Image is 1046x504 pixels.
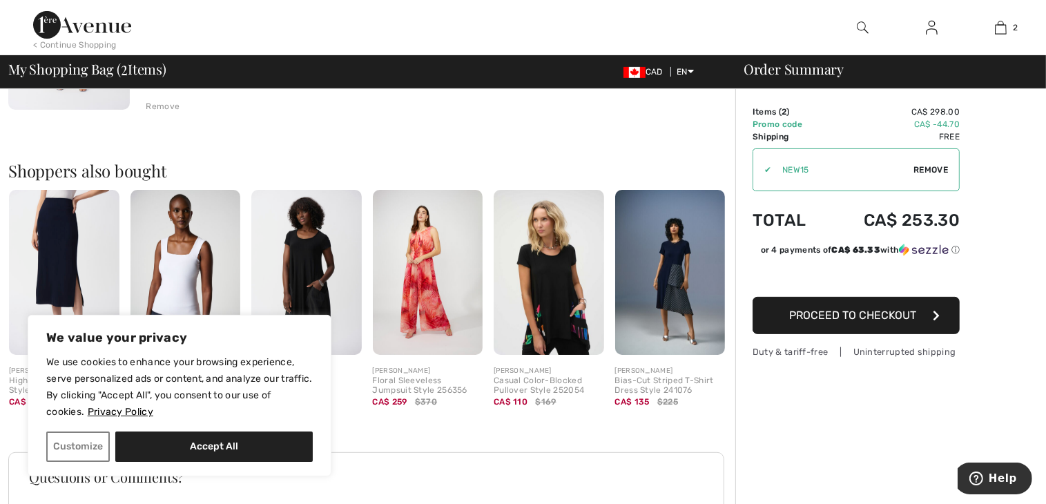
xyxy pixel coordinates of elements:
button: Accept All [115,432,313,462]
button: Customize [46,432,110,462]
img: 1ère Avenue [33,11,131,39]
td: Total [753,197,826,244]
div: [PERSON_NAME] [494,366,604,376]
img: Casual Square Neck Pullover Style 143132 [130,190,241,355]
img: My Info [926,19,938,36]
h3: Questions or Comments? [29,470,704,484]
a: Privacy Policy [87,405,154,418]
img: search the website [857,19,869,36]
div: Floral Sleeveless Jumpsuit Style 256356 [373,376,483,396]
div: Bias-Cut Striped T-Shirt Dress Style 241076 [615,376,726,396]
span: CAD [623,67,668,77]
div: We value your privacy [28,315,331,476]
iframe: Opens a widget where you can find more information [958,463,1032,497]
span: 2 [782,107,786,117]
a: Sign In [915,19,949,37]
span: $370 [415,396,437,408]
span: CA$ 110 [494,397,527,407]
div: [PERSON_NAME] [615,366,726,376]
span: 2 [1014,21,1018,34]
img: My Bag [995,19,1007,36]
a: 2 [967,19,1034,36]
div: [PERSON_NAME] [373,366,483,376]
p: We use cookies to enhance your browsing experience, serve personalized ads or content, and analyz... [46,354,313,420]
img: Canadian Dollar [623,67,646,78]
span: CA$ 63.33 [831,245,880,255]
span: $225 [657,396,678,408]
div: Order Summary [727,62,1038,76]
img: A-line Casual Dress Style 251146 [251,190,362,355]
span: $169 [535,396,556,408]
img: High-Waist Pencil Skirt Style 251917 [9,190,119,355]
div: Casual Color-Blocked Pullover Style 252054 [494,376,604,396]
p: We value your privacy [46,329,313,346]
div: ✔ [753,164,771,176]
td: CA$ 253.30 [826,197,960,244]
img: Bias-Cut Striped T-Shirt Dress Style 241076 [615,190,726,355]
td: Shipping [753,130,826,143]
td: CA$ 298.00 [826,106,960,118]
div: [PERSON_NAME] [9,366,119,376]
div: High-Waist Pencil Skirt Style 251917 [9,376,119,396]
span: CA$ 103 [9,397,44,407]
span: CA$ 135 [615,397,650,407]
td: CA$ -44.70 [826,118,960,130]
span: Proceed to Checkout [789,309,916,322]
td: Promo code [753,118,826,130]
span: My Shopping Bag ( Items) [8,62,166,76]
img: Floral Sleeveless Jumpsuit Style 256356 [373,190,483,355]
span: EN [677,67,694,77]
td: Free [826,130,960,143]
span: CA$ 259 [373,397,407,407]
span: 2 [121,59,128,77]
div: Duty & tariff-free | Uninterrupted shipping [753,345,960,358]
button: Proceed to Checkout [753,297,960,334]
div: Remove [146,100,180,113]
div: < Continue Shopping [33,39,117,51]
div: or 4 payments ofCA$ 63.33withSezzle Click to learn more about Sezzle [753,244,960,261]
h2: Shoppers also bought [8,162,735,179]
img: Casual Color-Blocked Pullover Style 252054 [494,190,604,355]
div: or 4 payments of with [761,244,960,256]
img: Sezzle [899,244,949,256]
span: Remove [913,164,948,176]
iframe: PayPal-paypal [753,261,960,292]
input: Promo code [771,149,913,191]
td: Items ( ) [753,106,826,118]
